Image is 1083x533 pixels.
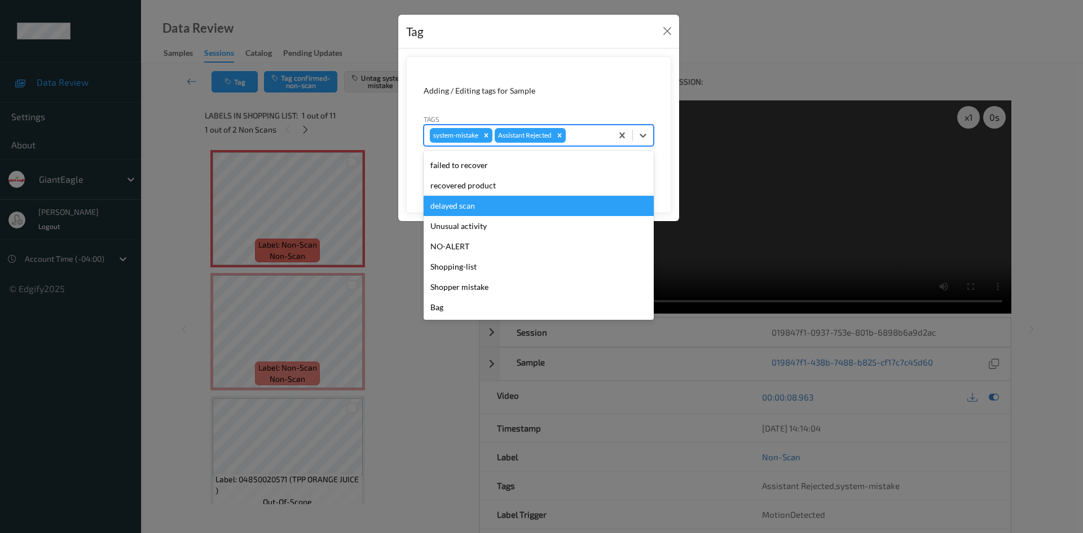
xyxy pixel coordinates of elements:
[424,277,654,297] div: Shopper mistake
[495,128,553,143] div: Assistant Rejected
[424,297,654,318] div: Bag
[406,23,424,41] div: Tag
[424,196,654,216] div: delayed scan
[424,175,654,196] div: recovered product
[659,23,675,39] button: Close
[424,236,654,257] div: NO-ALERT
[424,114,439,124] label: Tags
[480,128,492,143] div: Remove system-mistake
[424,85,654,96] div: Adding / Editing tags for Sample
[553,128,566,143] div: Remove Assistant Rejected
[424,216,654,236] div: Unusual activity
[424,155,654,175] div: failed to recover
[430,128,480,143] div: system-mistake
[424,257,654,277] div: Shopping-list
